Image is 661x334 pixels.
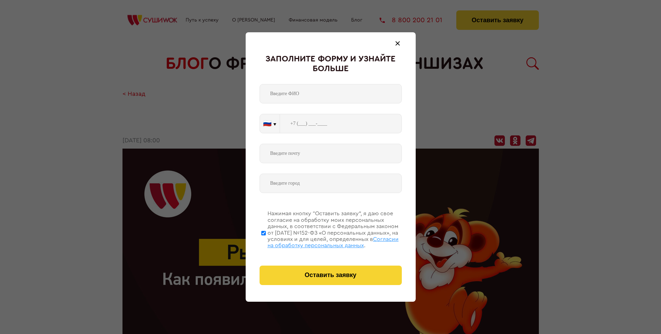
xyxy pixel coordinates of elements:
[268,236,399,248] span: Согласии на обработку персональных данных
[268,210,402,249] div: Нажимая кнопку “Оставить заявку”, я даю свое согласие на обработку моих персональных данных, в со...
[260,174,402,193] input: Введите город
[260,84,402,103] input: Введите ФИО
[260,55,402,74] div: Заполните форму и узнайте больше
[280,114,402,133] input: +7 (___) ___-____
[260,144,402,163] input: Введите почту
[260,114,280,133] button: 🇷🇺
[260,266,402,285] button: Оставить заявку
